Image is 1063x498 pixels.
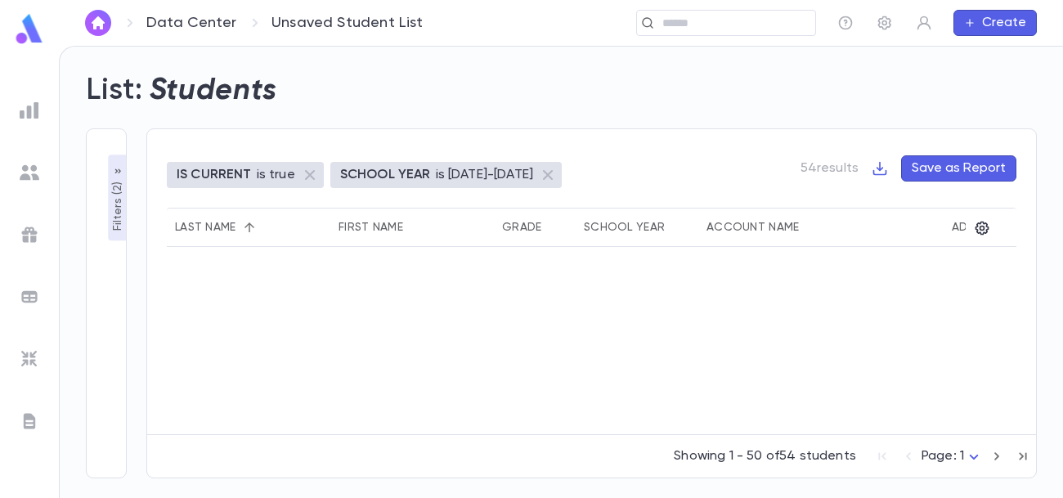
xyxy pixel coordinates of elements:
[922,450,964,463] span: Page: 1
[175,221,236,234] div: Last Name
[167,162,324,188] div: IS CURRENTis true
[257,167,295,183] p: is true
[922,444,984,469] div: Page: 1
[108,155,128,241] button: Filters (2)
[13,13,46,45] img: logo
[150,73,277,109] h2: Students
[271,14,424,32] p: Unsaved Student List
[584,221,665,234] div: School Year
[86,73,143,109] h2: List:
[901,155,1016,182] button: Save as Report
[110,178,126,231] p: Filters ( 2 )
[20,411,39,431] img: letters_grey.7941b92b52307dd3b8a917253454ce1c.svg
[339,221,403,234] div: First Name
[20,101,39,120] img: reports_grey.c525e4749d1bce6a11f5fe2a8de1b229.svg
[436,167,534,183] p: is [DATE]-[DATE]
[706,221,799,234] div: Account Name
[236,214,262,240] button: Sort
[20,287,39,307] img: batches_grey.339ca447c9d9533ef1741baa751efc33.svg
[502,221,541,234] div: Grade
[177,167,252,183] p: IS CURRENT
[146,14,236,32] a: Data Center
[674,448,856,464] p: Showing 1 - 50 of 54 students
[953,10,1037,36] button: Create
[801,160,859,177] p: 54 results
[20,225,39,245] img: campaigns_grey.99e729a5f7ee94e3726e6486bddda8f1.svg
[952,221,1003,234] div: Address
[20,163,39,182] img: students_grey.60c7aba0da46da39d6d829b817ac14fc.svg
[340,167,431,183] p: SCHOOL YEAR
[88,16,108,29] img: home_white.a664292cf8c1dea59945f0da9f25487c.svg
[330,162,562,188] div: SCHOOL YEARis [DATE]-[DATE]
[20,349,39,369] img: imports_grey.530a8a0e642e233f2baf0ef88e8c9fcb.svg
